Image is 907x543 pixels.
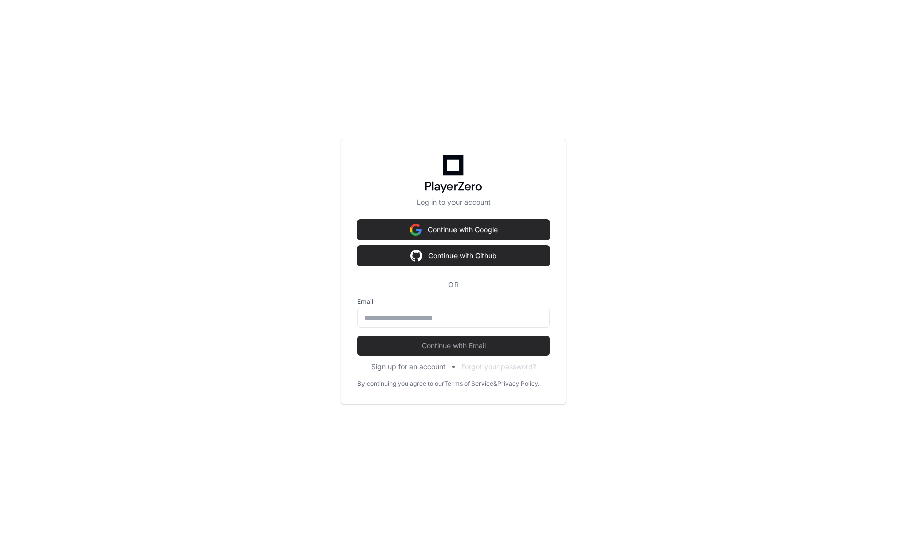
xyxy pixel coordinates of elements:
p: Log in to your account [357,197,550,207]
div: By continuing you agree to our [357,380,444,388]
div: & [493,380,497,388]
button: Continue with Email [357,336,550,356]
span: Continue with Email [357,341,550,351]
label: Email [357,298,550,306]
button: Continue with Google [357,220,550,240]
img: Sign in with google [410,220,422,240]
button: Sign up for an account [371,362,446,372]
a: Terms of Service [444,380,493,388]
span: OR [444,280,463,290]
button: Forgot your password? [461,362,536,372]
button: Continue with Github [357,246,550,266]
img: Sign in with google [410,246,422,266]
a: Privacy Policy. [497,380,539,388]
